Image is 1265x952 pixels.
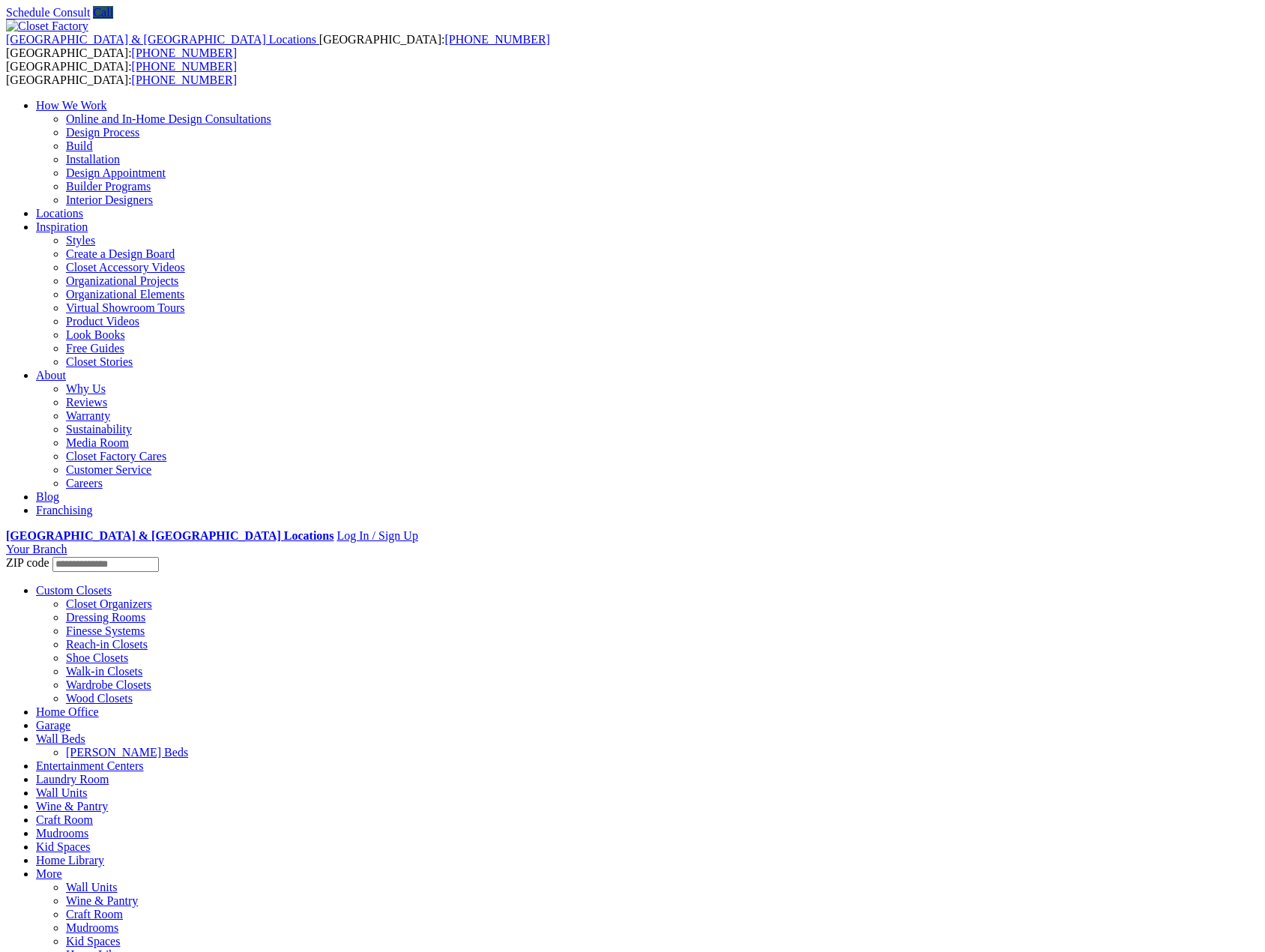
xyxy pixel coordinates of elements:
[6,529,333,542] a: [GEOGRAPHIC_DATA] & [GEOGRAPHIC_DATA] Locations
[6,556,49,569] span: ZIP code
[66,894,138,907] a: Wine & Pantry
[36,705,99,718] a: Home Office
[66,450,166,463] a: Closet Factory Cares
[36,369,66,382] a: About
[36,800,108,813] a: Wine & Pantry
[66,342,124,355] a: Free Guides
[6,60,237,86] span: [GEOGRAPHIC_DATA]: [GEOGRAPHIC_DATA]:
[52,557,159,572] input: Enter your Zip code
[66,193,153,206] a: Interior Designers
[36,854,104,867] a: Home Library
[36,504,93,516] a: Franchising
[36,786,87,799] a: Wall Units
[66,935,120,948] a: Kid Spaces
[36,813,93,826] a: Craft Room
[66,692,133,705] a: Wood Closets
[6,19,88,33] img: Closet Factory
[66,746,188,759] a: [PERSON_NAME] Beds
[36,719,70,732] a: Garage
[6,33,319,46] a: [GEOGRAPHIC_DATA] & [GEOGRAPHIC_DATA] Locations
[66,624,145,637] a: Finesse Systems
[66,355,133,368] a: Closet Stories
[66,638,148,651] a: Reach-in Closets
[66,288,184,301] a: Organizational Elements
[66,665,142,678] a: Walk-in Closets
[66,396,107,409] a: Reviews
[66,382,106,395] a: Why Us
[36,773,109,786] a: Laundry Room
[6,6,90,19] a: Schedule Consult
[66,908,123,921] a: Craft Room
[36,490,59,503] a: Blog
[66,463,151,476] a: Customer Service
[66,153,120,166] a: Installation
[6,33,550,59] span: [GEOGRAPHIC_DATA]: [GEOGRAPHIC_DATA]:
[36,827,88,840] a: Mudrooms
[66,477,103,489] a: Careers
[36,759,144,772] a: Entertainment Centers
[66,274,178,287] a: Organizational Projects
[66,139,93,152] a: Build
[66,112,271,125] a: Online and In-Home Design Consultations
[66,611,145,624] a: Dressing Rooms
[36,220,88,233] a: Inspiration
[336,529,417,542] a: Log In / Sign Up
[66,126,139,139] a: Design Process
[132,46,237,59] a: [PHONE_NUMBER]
[66,166,166,179] a: Design Appointment
[66,315,139,328] a: Product Videos
[36,99,107,112] a: How We Work
[36,840,90,853] a: Kid Spaces
[66,423,132,436] a: Sustainability
[66,328,125,341] a: Look Books
[36,207,83,220] a: Locations
[66,678,151,691] a: Wardrobe Closets
[66,234,95,247] a: Styles
[66,881,117,894] a: Wall Units
[66,180,151,193] a: Builder Programs
[66,261,185,274] a: Closet Accessory Videos
[36,584,112,597] a: Custom Closets
[36,867,62,880] a: More menu text will display only on big screen
[132,73,237,86] a: [PHONE_NUMBER]
[66,597,152,610] a: Closet Organizers
[444,33,549,46] a: [PHONE_NUMBER]
[66,651,128,664] a: Shoe Closets
[66,247,175,260] a: Create a Design Board
[66,301,185,314] a: Virtual Showroom Tours
[6,33,316,46] span: [GEOGRAPHIC_DATA] & [GEOGRAPHIC_DATA] Locations
[132,60,237,73] a: [PHONE_NUMBER]
[6,543,67,555] a: Your Branch
[66,409,110,422] a: Warranty
[66,921,118,934] a: Mudrooms
[66,436,129,449] a: Media Room
[93,6,113,19] a: Call
[36,732,85,745] a: Wall Beds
